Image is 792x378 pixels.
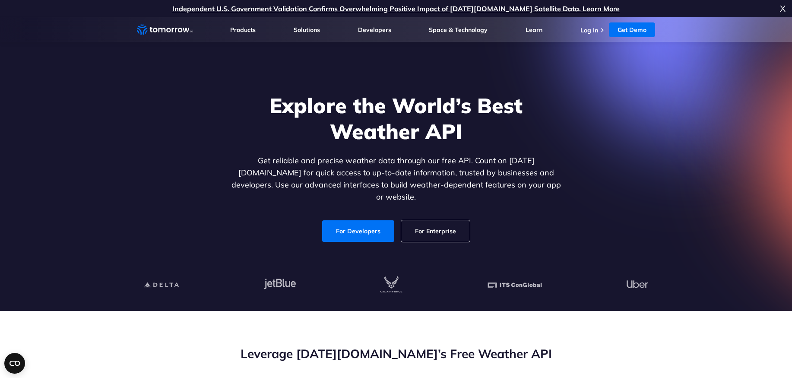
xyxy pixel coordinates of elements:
[229,92,563,144] h1: Explore the World’s Best Weather API
[580,26,598,34] a: Log In
[172,4,620,13] a: Independent U.S. Government Validation Confirms Overwhelming Positive Impact of [DATE][DOMAIN_NAM...
[229,155,563,203] p: Get reliable and precise weather data through our free API. Count on [DATE][DOMAIN_NAME] for quic...
[294,26,320,34] a: Solutions
[137,346,655,362] h2: Leverage [DATE][DOMAIN_NAME]’s Free Weather API
[526,26,542,34] a: Learn
[230,26,256,34] a: Products
[609,22,655,37] a: Get Demo
[401,220,470,242] a: For Enterprise
[429,26,488,34] a: Space & Technology
[358,26,391,34] a: Developers
[4,353,25,374] button: Open CMP widget
[322,220,394,242] a: For Developers
[137,23,193,36] a: Home link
